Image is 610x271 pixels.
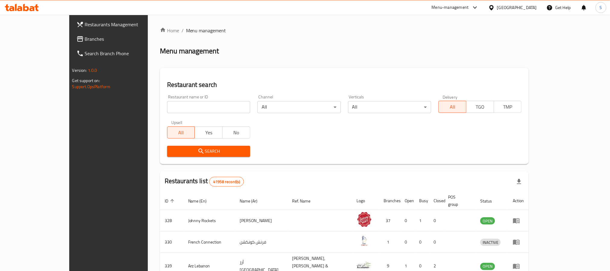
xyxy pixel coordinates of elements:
[171,120,182,125] label: Upsell
[195,126,223,139] button: Yes
[88,66,97,74] span: 1.0.0
[415,231,429,253] td: 0
[235,231,287,253] td: فرنش كونكشن
[415,192,429,210] th: Busy
[160,46,219,56] h2: Menu management
[466,101,494,113] button: TGO
[400,210,415,231] td: 0
[480,239,501,246] div: INACTIVE
[512,174,526,189] div: Export file
[165,197,176,205] span: ID
[72,66,87,74] span: Version:
[513,263,524,270] div: Menu
[348,101,431,113] div: All
[72,46,171,61] a: Search Branch Phone
[209,177,244,187] div: Total records count
[448,193,468,208] span: POS group
[186,27,226,34] span: Menu management
[480,239,501,246] span: INACTIVE
[197,128,220,137] span: Yes
[379,192,400,210] th: Branches
[225,128,248,137] span: No
[438,101,466,113] button: All
[513,238,524,246] div: Menu
[429,210,443,231] td: 0
[183,210,235,231] td: Johnny Rockets
[480,263,495,270] div: OPEN
[415,210,429,231] td: 1
[441,103,464,111] span: All
[160,27,529,34] nav: breadcrumb
[513,217,524,224] div: Menu
[240,197,265,205] span: Name (Ar)
[494,101,522,113] button: TMP
[480,197,500,205] span: Status
[167,80,522,89] h2: Restaurant search
[167,101,250,113] input: Search for restaurant name or ID..
[183,231,235,253] td: French Connection
[357,233,372,248] img: French Connection
[160,210,183,231] td: 328
[480,218,495,225] span: OPEN
[167,126,195,139] button: All
[182,27,184,34] li: /
[600,4,602,11] span: S
[72,32,171,46] a: Branches
[469,103,492,111] span: TGO
[188,197,215,205] span: Name (En)
[432,4,469,11] div: Menu-management
[170,128,193,137] span: All
[379,231,400,253] td: 1
[257,101,341,113] div: All
[480,263,495,270] span: OPEN
[235,210,287,231] td: [PERSON_NAME]
[357,212,372,227] img: Johnny Rockets
[508,192,529,210] th: Action
[497,4,537,11] div: [GEOGRAPHIC_DATA]
[352,192,379,210] th: Logo
[429,192,443,210] th: Closed
[85,35,166,43] span: Branches
[443,95,458,99] label: Delivery
[172,148,245,155] span: Search
[496,103,519,111] span: TMP
[165,177,244,187] h2: Restaurants list
[85,21,166,28] span: Restaurants Management
[429,231,443,253] td: 0
[292,197,318,205] span: Ref. Name
[72,83,110,91] a: Support.OpsPlatform
[167,146,250,157] button: Search
[85,50,166,57] span: Search Branch Phone
[210,179,244,185] span: 41958 record(s)
[72,77,100,84] span: Get support on:
[379,210,400,231] td: 37
[160,231,183,253] td: 330
[400,192,415,210] th: Open
[72,17,171,32] a: Restaurants Management
[222,126,250,139] button: No
[400,231,415,253] td: 0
